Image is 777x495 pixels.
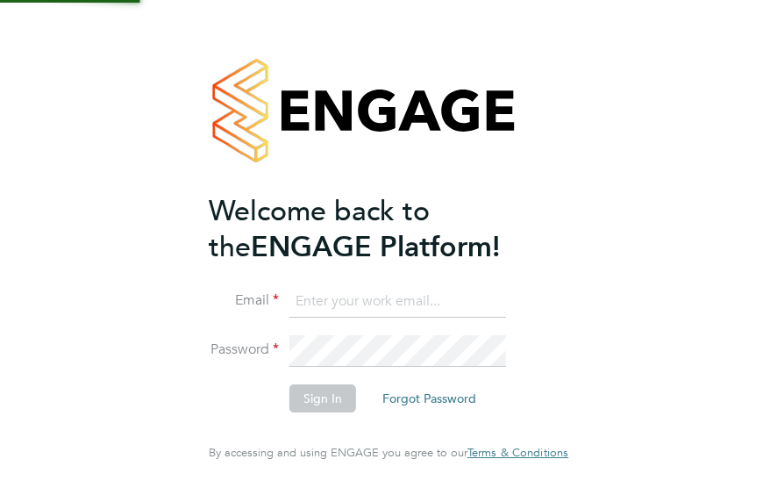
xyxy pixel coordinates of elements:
[289,286,506,318] input: Enter your work email...
[209,291,279,310] label: Email
[289,384,356,412] button: Sign In
[209,193,551,265] h2: ENGAGE Platform!
[209,341,279,359] label: Password
[209,194,430,264] span: Welcome back to the
[368,384,490,412] button: Forgot Password
[467,445,568,460] span: Terms & Conditions
[209,445,568,460] span: By accessing and using ENGAGE you agree to our
[467,446,568,460] a: Terms & Conditions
